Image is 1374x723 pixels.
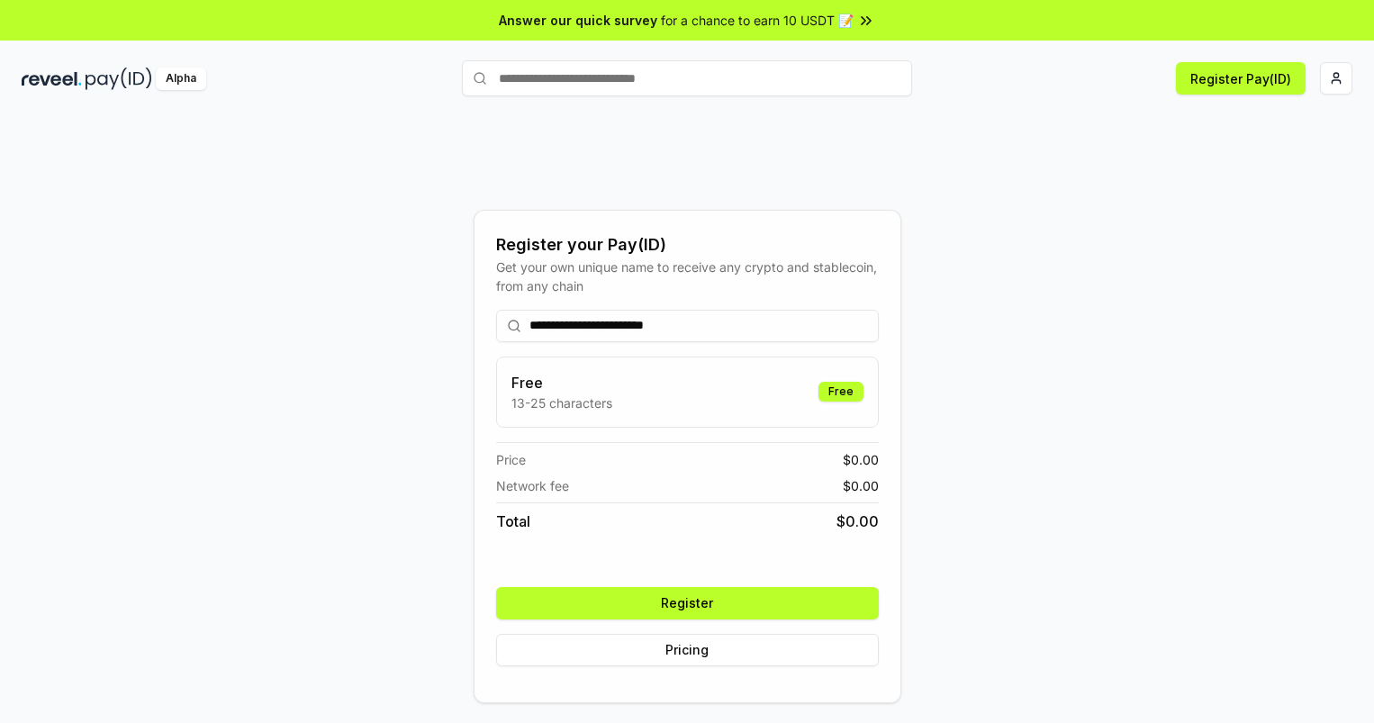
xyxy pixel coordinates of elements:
[496,450,526,469] span: Price
[818,382,863,402] div: Free
[843,476,879,495] span: $ 0.00
[661,11,854,30] span: for a chance to earn 10 USDT 📝
[496,258,879,295] div: Get your own unique name to receive any crypto and stablecoin, from any chain
[511,393,612,412] p: 13-25 characters
[496,634,879,666] button: Pricing
[511,372,612,393] h3: Free
[22,68,82,90] img: reveel_dark
[499,11,657,30] span: Answer our quick survey
[1176,62,1306,95] button: Register Pay(ID)
[496,232,879,258] div: Register your Pay(ID)
[496,511,530,532] span: Total
[496,476,569,495] span: Network fee
[843,450,879,469] span: $ 0.00
[496,587,879,619] button: Register
[86,68,152,90] img: pay_id
[156,68,206,90] div: Alpha
[836,511,879,532] span: $ 0.00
